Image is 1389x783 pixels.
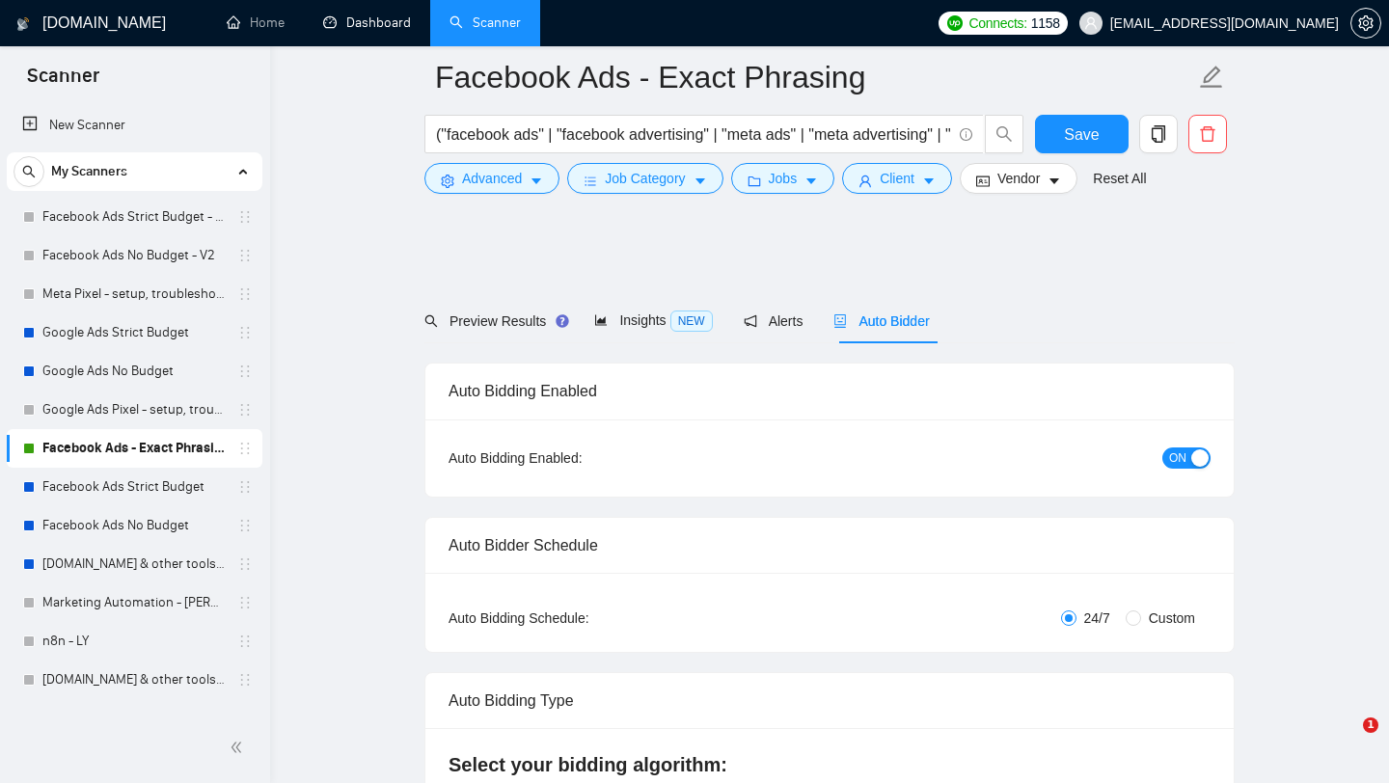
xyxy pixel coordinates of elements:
span: My Scanners [51,152,127,191]
span: Insights [594,312,712,328]
span: 1 [1363,717,1378,733]
span: holder [237,325,253,340]
a: setting [1350,15,1381,31]
iframe: Intercom live chat [1323,717,1370,764]
a: [DOMAIN_NAME] & other tools - [PERSON_NAME] [42,545,226,583]
span: setting [1351,15,1380,31]
span: Auto Bidder [833,313,929,329]
div: Auto Bidding Type [449,673,1211,728]
span: double-left [230,738,249,757]
span: holder [237,518,253,533]
span: holder [237,286,253,302]
span: caret-down [530,174,543,188]
span: caret-down [1048,174,1061,188]
a: New Scanner [22,106,247,145]
span: robot [833,314,847,328]
span: Alerts [744,313,803,329]
span: copy [1140,125,1177,143]
span: Jobs [769,168,798,189]
a: Facebook Ads No Budget - V2 [42,236,226,275]
input: Scanner name... [435,53,1195,101]
div: Auto Bidding Schedule: [449,607,702,629]
span: NEW [670,310,713,332]
span: holder [237,402,253,418]
button: folderJobscaret-down [731,163,835,194]
div: Auto Bidding Enabled: [449,447,702,469]
button: barsJob Categorycaret-down [567,163,722,194]
span: ON [1169,447,1186,469]
span: holder [237,441,253,456]
span: holder [237,248,253,263]
span: caret-down [922,174,936,188]
img: logo [16,9,30,40]
span: caret-down [694,174,707,188]
span: Advanced [462,168,522,189]
span: Vendor [997,168,1040,189]
span: edit [1199,65,1224,90]
button: settingAdvancedcaret-down [424,163,559,194]
span: area-chart [594,313,608,327]
span: info-circle [960,128,972,141]
a: Marketing Automation - [PERSON_NAME] [42,583,226,622]
span: 24/7 [1076,607,1118,629]
button: search [14,156,44,187]
a: Google Ads Pixel - setup, troubleshooting, tracking [42,391,226,429]
input: Search Freelance Jobs... [436,122,951,147]
span: user [858,174,872,188]
button: Save [1035,115,1129,153]
div: Tooltip anchor [554,312,571,330]
a: Facebook Ads - Exact Phrasing [42,429,226,468]
span: folder [748,174,761,188]
span: search [986,125,1022,143]
a: Facebook Ads Strict Budget - V2 [42,198,226,236]
a: Reset All [1093,168,1146,189]
div: Auto Bidder Schedule [449,518,1211,573]
span: holder [237,209,253,225]
li: My Scanners [7,152,262,776]
span: Job Category [605,168,685,189]
li: New Scanner [7,106,262,145]
span: notification [744,314,757,328]
button: copy [1139,115,1178,153]
a: Google Ads No Budget [42,352,226,391]
span: holder [237,595,253,610]
span: Client [880,168,914,189]
a: searchScanner [449,14,521,31]
div: Auto Bidding Enabled [449,364,1211,418]
a: Google Ads Strict Budget [42,313,226,352]
span: holder [237,634,253,649]
a: [DOMAIN_NAME] & other tools - [PERSON_NAME] [42,661,226,699]
span: Preview Results [424,313,563,329]
button: idcardVendorcaret-down [960,163,1077,194]
span: Custom [1141,607,1203,629]
span: delete [1189,125,1226,143]
span: caret-down [804,174,818,188]
span: holder [237,364,253,379]
span: search [14,165,43,178]
a: Facebook Ads No Budget [42,506,226,545]
span: search [424,314,438,328]
button: search [985,115,1023,153]
span: Save [1064,122,1099,147]
button: setting [1350,8,1381,39]
span: user [1084,16,1098,30]
span: Connects: [968,13,1026,34]
span: holder [237,479,253,495]
a: Marketing Automation - [PERSON_NAME] [42,699,226,738]
span: holder [237,556,253,572]
span: holder [237,711,253,726]
span: Scanner [12,62,115,102]
button: delete [1188,115,1227,153]
a: homeHome [227,14,285,31]
h4: Select your bidding algorithm: [449,751,1211,778]
span: bars [584,174,597,188]
span: 1158 [1031,13,1060,34]
span: idcard [976,174,990,188]
a: dashboardDashboard [323,14,411,31]
a: n8n - LY [42,622,226,661]
a: Meta Pixel - setup, troubleshooting, tracking [42,275,226,313]
a: Facebook Ads Strict Budget [42,468,226,506]
img: upwork-logo.png [947,15,963,31]
span: setting [441,174,454,188]
span: holder [237,672,253,688]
